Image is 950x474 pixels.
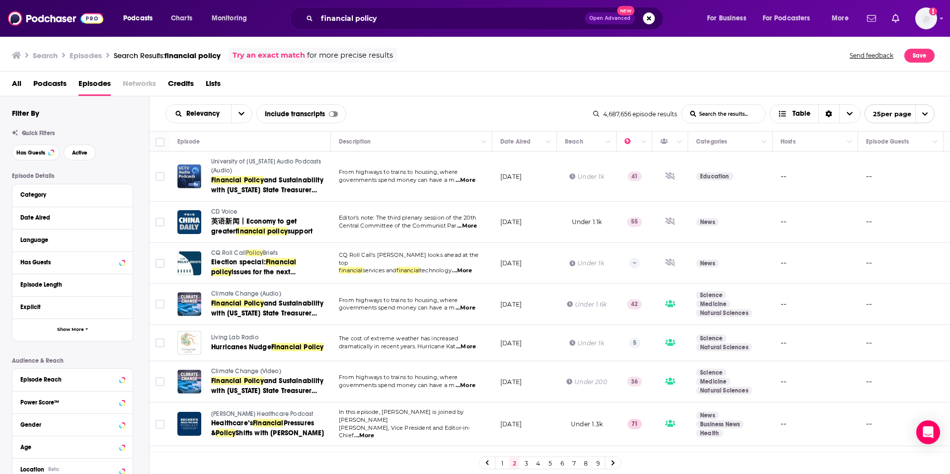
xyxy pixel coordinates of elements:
p: [DATE] [500,300,522,309]
button: Column Actions [674,136,686,148]
span: Podcasts [123,11,153,25]
span: governments spend money can have a m [339,176,455,183]
div: Has Guests [20,259,116,266]
span: Financial [253,419,284,427]
span: The cost of extreme weather has increased [339,335,458,342]
td: -- [773,152,858,202]
span: Policy [246,249,263,256]
a: 4 [533,457,543,469]
a: Medicine [696,378,730,386]
div: Gender [20,421,116,428]
a: Health [696,429,723,437]
a: Show notifications dropdown [863,10,880,27]
span: and Sustainability with [US_STATE] State Treasurer [PERSON_NAME] [211,176,323,204]
a: Science [696,291,726,299]
a: Lists [206,76,221,96]
div: Open Intercom Messenger [916,420,940,444]
span: ...More [456,343,476,351]
button: Date Aired [20,211,125,224]
button: open menu [116,10,165,26]
a: Living Lab Radio [211,333,329,342]
div: Search Results: [114,51,221,60]
a: Medicine [696,300,730,308]
a: 英语新闻丨Economy to get greaterfinancial policysupport [211,217,329,237]
span: ...More [354,432,374,440]
a: Natural Sciences [696,387,752,395]
span: financial [396,267,420,274]
span: Financial Policy [211,299,264,308]
span: Editor's note: The third plenary session of the 20th [339,214,476,221]
td: -- [858,243,944,284]
span: governments spend money can have a m [339,304,455,311]
a: Search Results:financial policy [114,51,221,60]
a: Podchaser - Follow, Share and Rate Podcasts [8,9,103,28]
a: Science [696,369,726,377]
a: Financial Policyand Sustainability with [US_STATE] State Treasurer [PERSON_NAME] [211,175,329,195]
button: Column Actions [638,136,650,148]
a: 5 [545,457,555,469]
span: support [288,227,313,236]
a: Climate Change (Audio) [211,290,329,299]
button: open menu [700,10,759,26]
span: Climate Change (Video) [211,368,281,375]
span: Briefs [263,249,278,256]
span: Active [72,150,87,156]
h3: Episodes [70,51,102,60]
a: Podcasts [33,76,67,96]
span: Election special: [211,258,266,266]
span: Policy [216,429,236,437]
button: Send feedback [847,48,896,63]
p: 55 [627,217,642,227]
p: 41 [628,171,642,181]
span: technology [420,267,452,274]
h2: Choose List sort [165,104,252,123]
span: Quick Filters [22,130,55,137]
span: For Business [707,11,746,25]
td: -- [858,284,944,325]
span: Charts [171,11,192,25]
a: Show notifications dropdown [888,10,903,27]
span: Toggle select row [156,377,164,386]
a: News [696,218,719,226]
p: [DATE] [500,259,522,267]
a: 3 [521,457,531,469]
a: Science [696,334,726,342]
p: [DATE] [500,378,522,386]
div: Date Aired [20,214,118,221]
button: Show More [12,318,133,341]
div: Include transcripts [256,104,346,123]
span: Living Lab Radio [211,334,259,341]
span: governments spend money can have a m [339,382,455,389]
span: Shifts with [PERSON_NAME] [236,429,324,437]
span: Financial Policy [211,176,264,184]
button: Language [20,234,125,246]
a: Financial Policyand Sustainability with [US_STATE] State Treasurer [PERSON_NAME] [211,376,329,396]
span: 25 per page [865,106,911,122]
a: 9 [593,457,603,469]
h2: Choose View [770,104,861,123]
span: Location [20,466,44,473]
button: Column Actions [758,136,770,148]
span: Episodes [79,76,111,96]
button: Has Guests [20,256,125,268]
span: Financial Policy [211,377,264,385]
a: News [696,259,719,267]
button: Column Actions [602,136,614,148]
span: Credits [168,76,194,96]
div: Episode [177,136,200,148]
a: 6 [557,457,567,469]
a: 2 [509,457,519,469]
div: Hosts [781,136,795,148]
span: dramatically in recent years. Hurricane Kat [339,343,455,350]
div: Episode Reach [20,376,116,383]
button: Category [20,188,125,201]
input: Search podcasts, credits, & more... [317,10,585,26]
button: open menu [166,110,231,117]
span: ...More [456,176,475,184]
button: open menu [825,10,861,26]
button: open menu [231,105,252,123]
div: Under 200 [566,378,607,386]
span: CQ Roll Call [211,249,246,256]
div: Categories [696,136,727,148]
